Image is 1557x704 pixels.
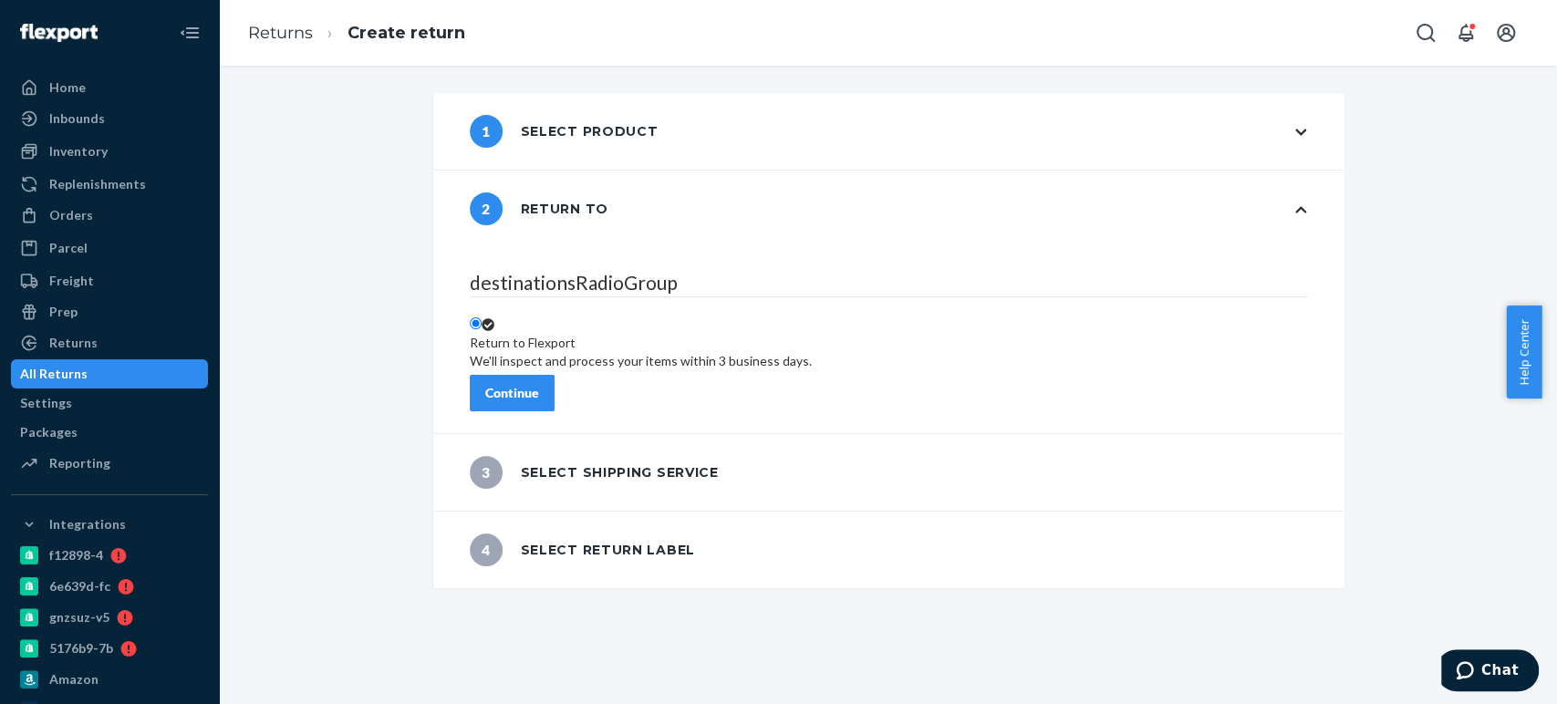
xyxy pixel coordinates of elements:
[11,73,208,102] a: Home
[11,170,208,199] a: Replenishments
[470,115,503,148] span: 1
[1488,15,1524,51] button: Open account menu
[11,137,208,166] a: Inventory
[171,15,208,51] button: Close Navigation
[470,533,503,566] span: 4
[49,175,146,193] div: Replenishments
[248,23,313,43] a: Returns
[49,515,126,533] div: Integrations
[11,418,208,447] a: Packages
[1441,649,1539,695] iframe: Opens a widget where you can chat to one of our agents
[49,670,99,688] div: Amazon
[11,572,208,601] a: 6e639d-fc
[470,456,503,489] span: 3
[11,233,208,263] a: Parcel
[485,384,539,402] div: Continue
[49,577,110,595] div: 6e639d-fc
[11,266,208,295] a: Freight
[49,608,109,626] div: gnzsuz-v5
[49,303,78,321] div: Prep
[20,24,98,42] img: Flexport logo
[470,334,812,352] div: Return to Flexport
[11,541,208,570] a: f12898-4
[20,365,88,383] div: All Returns
[11,603,208,632] a: gnzsuz-v5
[49,454,110,472] div: Reporting
[49,639,113,657] div: 5176b9-7b
[11,634,208,663] a: 5176b9-7b
[470,192,608,225] div: Return to
[470,192,503,225] span: 2
[49,109,105,128] div: Inbounds
[470,269,1307,297] legend: destinationsRadioGroup
[470,317,482,329] input: Return to FlexportWe'll inspect and process your items within 3 business days.
[11,297,208,326] a: Prep
[1506,305,1541,399] button: Help Center
[1448,15,1484,51] button: Open notifications
[234,6,480,60] ol: breadcrumbs
[49,272,94,290] div: Freight
[470,533,695,566] div: Select return label
[11,449,208,478] a: Reporting
[49,206,93,224] div: Orders
[470,352,812,370] div: We'll inspect and process your items within 3 business days.
[20,394,72,412] div: Settings
[49,78,86,97] div: Home
[11,510,208,539] button: Integrations
[470,375,555,411] button: Continue
[11,328,208,357] a: Returns
[11,665,208,694] a: Amazon
[11,201,208,230] a: Orders
[11,388,208,418] a: Settings
[20,423,78,441] div: Packages
[49,546,103,564] div: f12898-4
[348,23,465,43] a: Create return
[49,239,88,257] div: Parcel
[470,456,719,489] div: Select shipping service
[49,142,108,160] div: Inventory
[11,104,208,133] a: Inbounds
[470,115,659,148] div: Select product
[1407,15,1444,51] button: Open Search Box
[49,334,98,352] div: Returns
[11,359,208,388] a: All Returns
